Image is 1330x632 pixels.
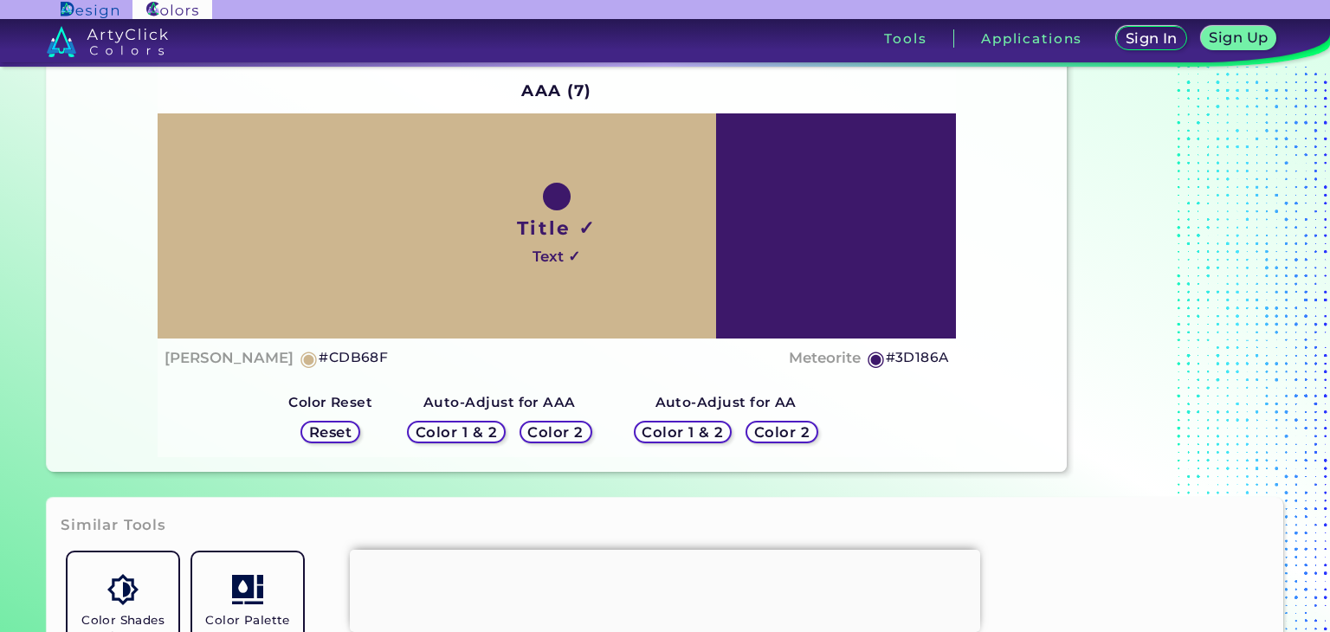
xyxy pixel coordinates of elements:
h5: Color 1 & 2 [646,426,720,439]
h3: Tools [884,32,926,45]
h5: #CDB68F [319,346,388,369]
a: Sign In [1120,28,1183,49]
h4: Meteorite [789,345,861,371]
h5: Sign In [1128,32,1175,45]
h1: Title ✓ [517,215,597,241]
h5: Sign Up [1212,31,1266,44]
img: icon_col_pal_col.svg [232,574,262,604]
h2: AAA (7) [513,72,599,110]
h5: ◉ [300,348,319,369]
img: ArtyClick Design logo [61,2,119,18]
strong: Color Reset [288,394,372,410]
h5: Color 2 [757,426,807,439]
h5: Color 2 [531,426,581,439]
h5: ◉ [867,348,886,369]
a: Sign Up [1204,28,1273,49]
strong: Auto-Adjust for AAA [423,394,576,410]
strong: Auto-Adjust for AA [655,394,797,410]
img: logo_artyclick_colors_white.svg [47,26,169,57]
h4: [PERSON_NAME] [165,345,294,371]
img: icon_color_shades.svg [107,574,138,604]
h5: Color 1 & 2 [420,426,494,439]
h4: Text ✓ [533,244,580,269]
h5: Reset [311,426,350,439]
h3: Applications [981,32,1082,45]
iframe: Advertisement [350,550,980,628]
h5: #3D186A [886,346,949,369]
